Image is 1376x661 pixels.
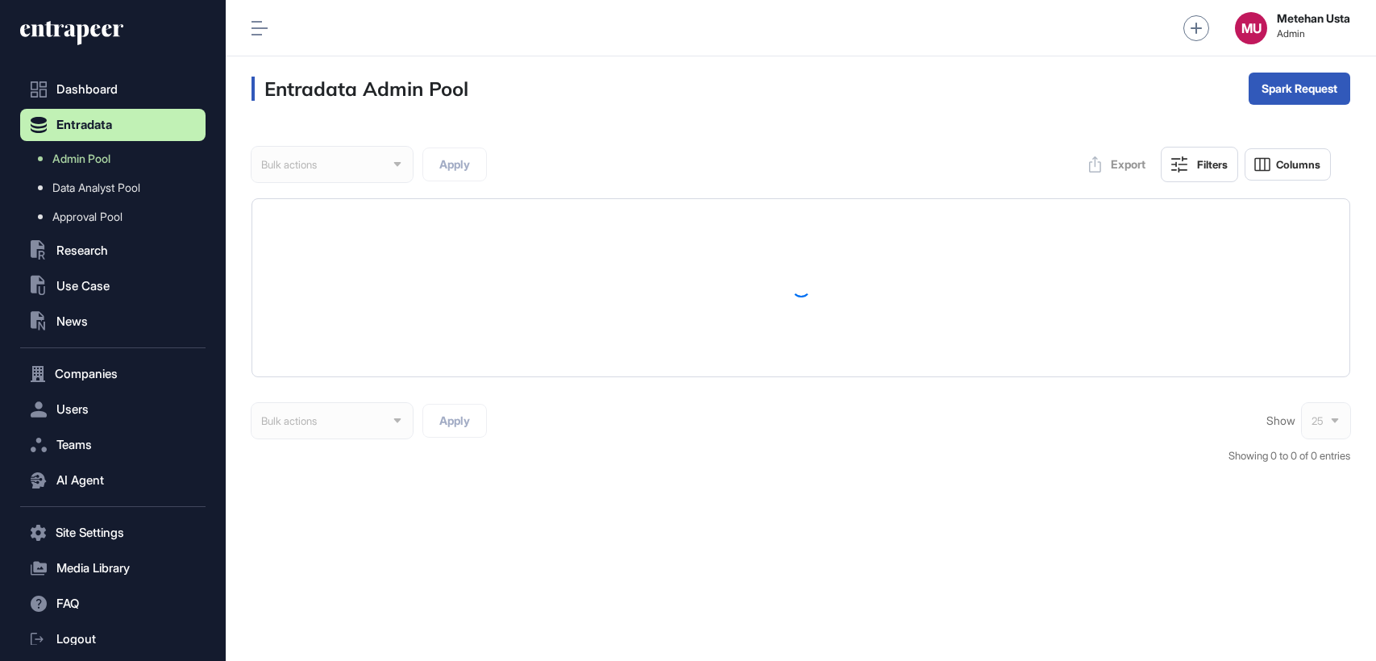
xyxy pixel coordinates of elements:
[56,439,92,451] span: Teams
[20,235,206,267] button: Research
[1235,12,1267,44] button: MU
[20,464,206,497] button: AI Agent
[1277,28,1350,39] span: Admin
[1080,148,1154,181] button: Export
[1266,414,1295,427] span: Show
[56,633,96,646] span: Logout
[52,210,123,223] span: Approval Pool
[1249,73,1350,105] button: Spark Request
[1197,158,1228,171] div: Filters
[55,368,118,380] span: Companies
[20,358,206,390] button: Companies
[1276,159,1320,171] span: Columns
[52,152,110,165] span: Admin Pool
[1228,448,1350,464] div: Showing 0 to 0 of 0 entries
[56,315,88,328] span: News
[20,552,206,584] button: Media Library
[20,429,206,461] button: Teams
[20,109,206,141] button: Entradata
[56,83,118,96] span: Dashboard
[252,77,468,101] h3: Entradata Admin Pool
[56,526,124,539] span: Site Settings
[28,173,206,202] a: Data Analyst Pool
[56,597,79,610] span: FAQ
[56,562,130,575] span: Media Library
[1277,12,1350,25] strong: Metehan Usta
[20,73,206,106] a: Dashboard
[28,144,206,173] a: Admin Pool
[56,118,112,131] span: Entradata
[52,181,140,194] span: Data Analyst Pool
[56,403,89,416] span: Users
[20,517,206,549] button: Site Settings
[20,623,206,655] a: Logout
[1161,147,1238,182] button: Filters
[1245,148,1331,181] button: Columns
[56,280,110,293] span: Use Case
[20,306,206,338] button: News
[20,270,206,302] button: Use Case
[28,202,206,231] a: Approval Pool
[56,244,108,257] span: Research
[20,588,206,620] button: FAQ
[56,474,104,487] span: AI Agent
[20,393,206,426] button: Users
